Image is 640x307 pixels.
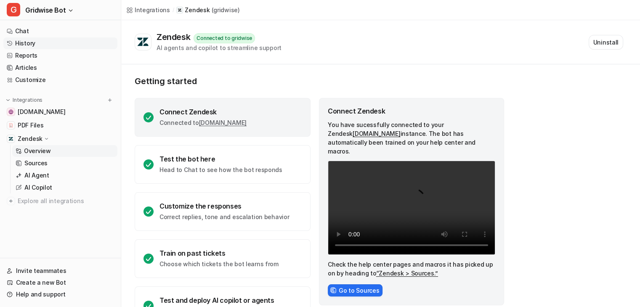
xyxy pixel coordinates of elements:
[8,136,13,141] img: Zendesk
[353,130,400,137] a: [DOMAIN_NAME]
[18,121,43,130] span: PDF Files
[159,155,282,163] div: Test the bot here
[24,171,49,180] p: AI Agent
[3,96,45,104] button: Integrations
[328,260,495,278] p: Check the help center pages and macros it has picked up on by heading to
[159,166,282,174] p: Head to Chat to see how the bot responds
[159,119,247,127] p: Connected to
[199,119,247,126] a: [DOMAIN_NAME]
[157,32,194,42] div: Zendesk
[3,62,117,74] a: Articles
[24,183,52,192] p: AI Copilot
[135,5,170,14] div: Integrations
[157,43,281,52] div: AI agents and copilot to streamline support
[176,6,239,14] a: Zendesk(gridwise)
[3,288,117,300] a: Help and support
[3,106,117,118] a: gridwise.io[DOMAIN_NAME]
[3,119,117,131] a: PDF FilesPDF Files
[18,135,42,143] p: Zendesk
[24,147,51,155] p: Overview
[194,33,255,43] div: Connected to gridwise
[12,169,117,181] a: AI Agent
[18,194,114,208] span: Explore all integrations
[3,50,117,61] a: Reports
[137,37,149,47] img: Zendesk logo
[3,265,117,277] a: Invite teammates
[107,97,113,103] img: menu_add.svg
[24,159,48,167] p: Sources
[159,202,289,210] div: Customize the responses
[3,37,117,49] a: History
[8,123,13,128] img: PDF Files
[330,287,336,293] img: sourcesIcon
[7,3,20,16] span: G
[7,197,15,205] img: explore all integrations
[159,296,280,304] div: Test and deploy AI copilot or agents
[5,97,11,103] img: expand menu
[159,260,279,268] p: Choose which tickets the bot learns from
[376,270,438,277] a: “Zendesk > Sources.”
[12,182,117,193] a: AI Copilot
[328,284,382,296] button: Go to Sources
[3,25,117,37] a: Chat
[3,277,117,288] a: Create a new Bot
[13,97,42,103] p: Integrations
[3,195,117,207] a: Explore all integrations
[12,157,117,169] a: Sources
[328,107,495,115] div: Connect Zendesk
[185,6,210,14] p: Zendesk
[328,161,495,255] video: Your browser does not support the video tag.
[18,108,65,116] span: [DOMAIN_NAME]
[8,109,13,114] img: gridwise.io
[25,4,66,16] span: Gridwise Bot
[159,213,289,221] p: Correct replies, tone and escalation behavior
[126,5,170,14] a: Integrations
[589,35,623,50] button: Uninstall
[328,120,495,156] p: You have sucessfully connected to your Zendesk instance. The bot has automatically been trained o...
[159,249,279,257] div: Train on past tickets
[159,108,247,116] div: Connect Zendesk
[135,76,505,86] p: Getting started
[12,145,117,157] a: Overview
[211,6,239,14] p: ( gridwise )
[3,74,117,86] a: Customize
[173,6,174,14] span: /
